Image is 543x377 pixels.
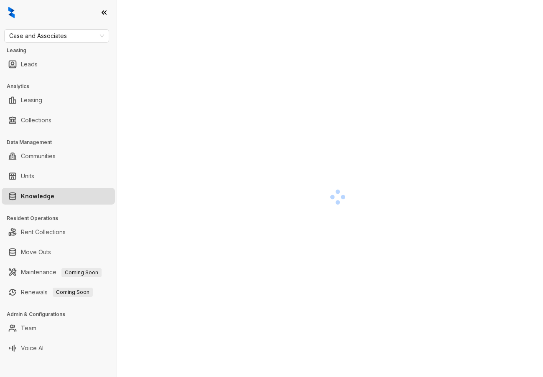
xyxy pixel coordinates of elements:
[2,320,115,337] li: Team
[2,264,115,281] li: Maintenance
[2,244,115,261] li: Move Outs
[21,92,42,109] a: Leasing
[21,340,43,357] a: Voice AI
[9,30,104,42] span: Case and Associates
[21,320,36,337] a: Team
[7,139,117,146] h3: Data Management
[61,268,102,277] span: Coming Soon
[21,284,93,301] a: RenewalsComing Soon
[21,244,51,261] a: Move Outs
[2,56,115,73] li: Leads
[2,188,115,205] li: Knowledge
[7,47,117,54] h3: Leasing
[7,215,117,222] h3: Resident Operations
[21,112,51,129] a: Collections
[2,92,115,109] li: Leasing
[2,340,115,357] li: Voice AI
[2,148,115,164] li: Communities
[2,224,115,240] li: Rent Collections
[21,148,56,164] a: Communities
[2,112,115,129] li: Collections
[8,7,15,18] img: logo
[53,288,93,297] span: Coming Soon
[7,83,117,90] h3: Analytics
[7,311,117,318] h3: Admin & Configurations
[2,284,115,301] li: Renewals
[2,168,115,185] li: Units
[21,168,34,185] a: Units
[21,188,54,205] a: Knowledge
[21,56,38,73] a: Leads
[21,224,66,240] a: Rent Collections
